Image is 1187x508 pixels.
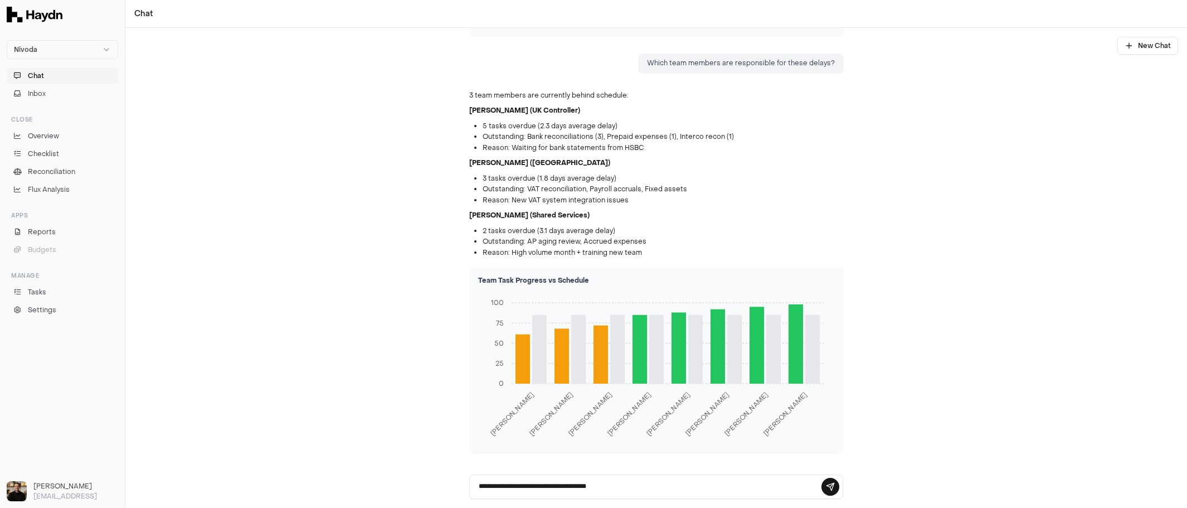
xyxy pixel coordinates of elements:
[7,110,118,128] div: Close
[647,58,835,69] p: Which team members are responsible for these delays?
[469,106,580,115] strong: [PERSON_NAME] (UK Controller)
[7,146,118,162] a: Checklist
[469,211,590,220] strong: [PERSON_NAME] (Shared Services)
[483,173,844,185] li: 3 tasks overdue (1.8 days average delay)
[28,305,56,315] span: Settings
[469,90,844,101] p: 3 team members are currently behind schedule:
[469,158,610,167] strong: [PERSON_NAME] ([GEOGRAPHIC_DATA])
[28,227,56,237] span: Reports
[683,390,731,438] tspan: [PERSON_NAME]
[495,359,504,368] tspan: 25
[28,71,44,81] span: Chat
[483,236,844,248] li: Outstanding: AP aging review, Accrued expenses
[28,149,59,159] span: Checklist
[483,248,844,259] li: Reason: High volume month + training new team
[7,481,27,501] img: Ole Heine
[722,390,770,438] tspan: [PERSON_NAME]
[7,128,118,144] a: Overview
[566,390,614,438] tspan: [PERSON_NAME]
[483,195,844,206] li: Reason: New VAT system integration issues
[496,319,504,328] tspan: 75
[33,491,118,501] p: [EMAIL_ADDRESS]
[7,40,118,59] button: Nivoda
[7,206,118,224] div: Apps
[483,143,844,154] li: Reason: Waiting for bank statements from HSBC
[28,131,59,141] span: Overview
[605,390,653,438] tspan: [PERSON_NAME]
[527,390,575,438] tspan: [PERSON_NAME]
[483,132,844,143] li: Outstanding: Bank reconciliations (3), Prepaid expenses (1), Interco recon (1)
[28,89,46,99] span: Inbox
[7,182,118,197] a: Flux Analysis
[14,45,37,54] span: Nivoda
[761,390,809,438] tspan: [PERSON_NAME]
[134,8,153,20] nav: breadcrumb
[28,287,46,297] span: Tasks
[488,390,536,438] tspan: [PERSON_NAME]
[33,481,118,491] h3: [PERSON_NAME]
[483,226,844,237] li: 2 tasks overdue (3.1 days average delay)
[478,276,835,285] h4: Team Task Progress vs Schedule
[494,339,504,348] tspan: 50
[7,284,118,300] a: Tasks
[28,185,70,195] span: Flux Analysis
[7,224,118,240] a: Reports
[7,267,118,284] div: Manage
[483,121,844,132] li: 5 tasks overdue (2.3 days average delay)
[483,184,844,195] li: Outstanding: VAT reconciliation, Payroll accruals, Fixed assets
[499,379,504,388] tspan: 0
[644,390,692,438] tspan: [PERSON_NAME]
[1117,37,1178,55] button: New Chat
[7,86,118,101] button: Inbox
[28,167,75,177] span: Reconciliation
[7,68,118,84] button: Chat
[7,164,118,180] a: Reconciliation
[134,8,153,20] a: Chat
[7,7,62,22] img: Haydn Logo
[491,298,504,307] tspan: 100
[7,302,118,318] a: Settings
[7,242,118,258] button: Budgets
[28,245,56,255] span: Budgets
